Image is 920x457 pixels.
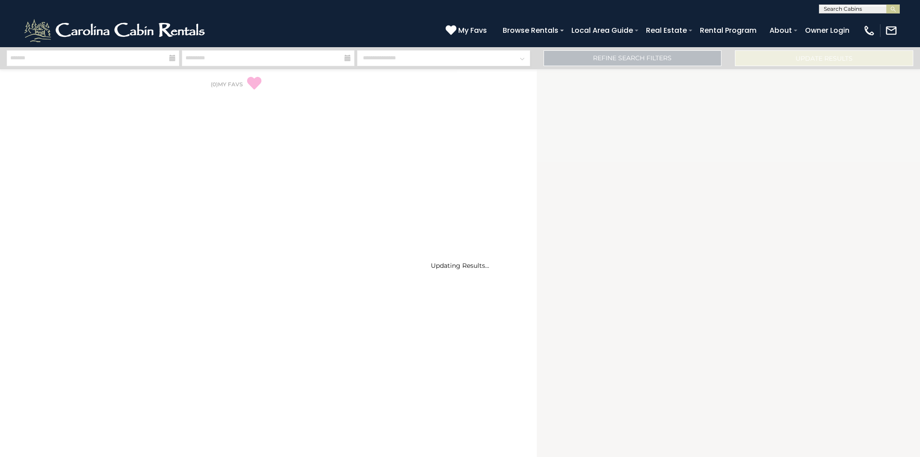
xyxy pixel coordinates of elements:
img: mail-regular-white.png [885,24,898,37]
img: phone-regular-white.png [863,24,876,37]
a: Real Estate [641,22,691,38]
a: Browse Rentals [498,22,563,38]
span: My Favs [458,25,487,36]
a: About [765,22,796,38]
img: White-1-2.png [22,17,209,44]
a: My Favs [446,25,489,36]
a: Local Area Guide [567,22,637,38]
a: Rental Program [695,22,761,38]
a: Owner Login [801,22,854,38]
